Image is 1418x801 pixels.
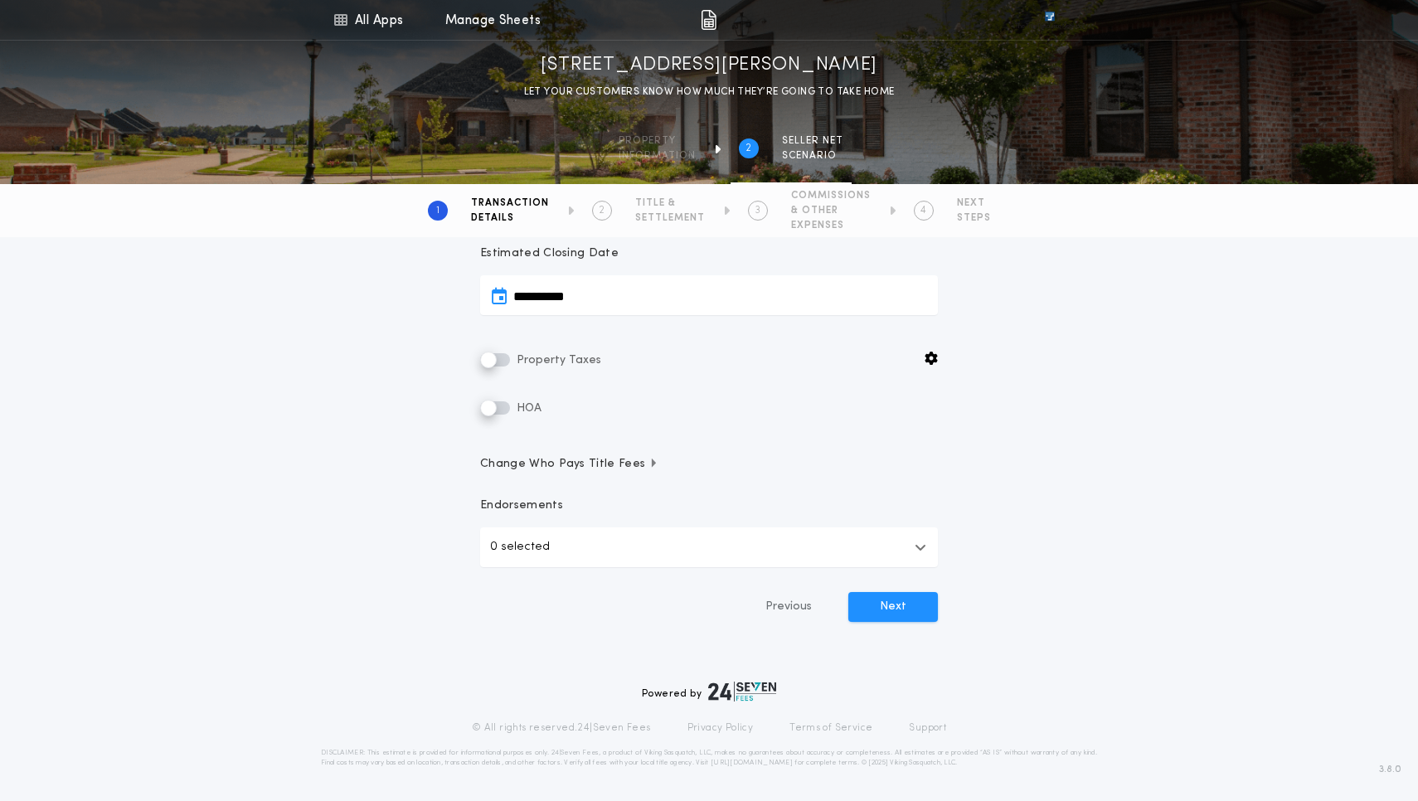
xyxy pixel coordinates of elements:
button: Change Who Pays Title Fees [480,456,938,473]
span: STEPS [957,211,991,225]
span: Property Taxes [513,354,601,367]
a: Terms of Service [789,721,872,735]
p: LET YOUR CUSTOMERS KNOW HOW MUCH THEY’RE GOING TO TAKE HOME [524,84,895,100]
span: DETAILS [471,211,549,225]
h1: [STREET_ADDRESS][PERSON_NAME] [541,52,877,79]
a: Support [909,721,946,735]
p: 0 selected [490,537,550,557]
span: SELLER NET [782,134,843,148]
p: Endorsements [480,498,938,514]
img: vs-icon [1015,12,1085,28]
span: & OTHER [791,204,871,217]
span: TITLE & [635,197,705,210]
p: Estimated Closing Date [480,245,938,262]
button: Previous [732,592,845,622]
span: information [619,149,696,163]
span: TRANSACTION [471,197,549,210]
span: HOA [513,402,541,415]
span: Property [619,134,696,148]
h2: 1 [436,204,439,217]
button: 0 selected [480,527,938,567]
a: [URL][DOMAIN_NAME] [711,760,793,766]
span: EXPENSES [791,219,871,232]
h2: 4 [920,204,926,217]
h2: 2 [745,142,751,155]
img: img [701,10,716,30]
p: DISCLAIMER: This estimate is provided for informational purposes only. 24|Seven Fees, a product o... [321,748,1097,768]
span: NEXT [957,197,991,210]
h2: 2 [599,204,605,217]
button: Next [848,592,938,622]
p: © All rights reserved. 24|Seven Fees [472,721,651,735]
span: Change Who Pays Title Fees [480,456,658,473]
span: 3.8.0 [1379,762,1401,777]
img: logo [708,682,776,701]
span: SETTLEMENT [635,211,705,225]
span: SCENARIO [782,149,843,163]
h2: 3 [755,204,760,217]
div: Powered by [642,682,776,701]
span: COMMISSIONS [791,189,871,202]
a: Privacy Policy [687,721,754,735]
